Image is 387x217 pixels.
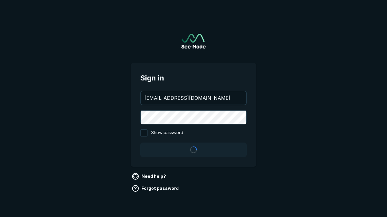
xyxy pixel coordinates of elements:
a: Forgot password [131,184,181,193]
span: Show password [151,129,183,137]
img: See-Mode Logo [181,34,206,49]
a: Need help? [131,171,168,181]
input: your@email.com [141,91,246,105]
span: Sign in [140,73,247,83]
a: Go to sign in [181,34,206,49]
